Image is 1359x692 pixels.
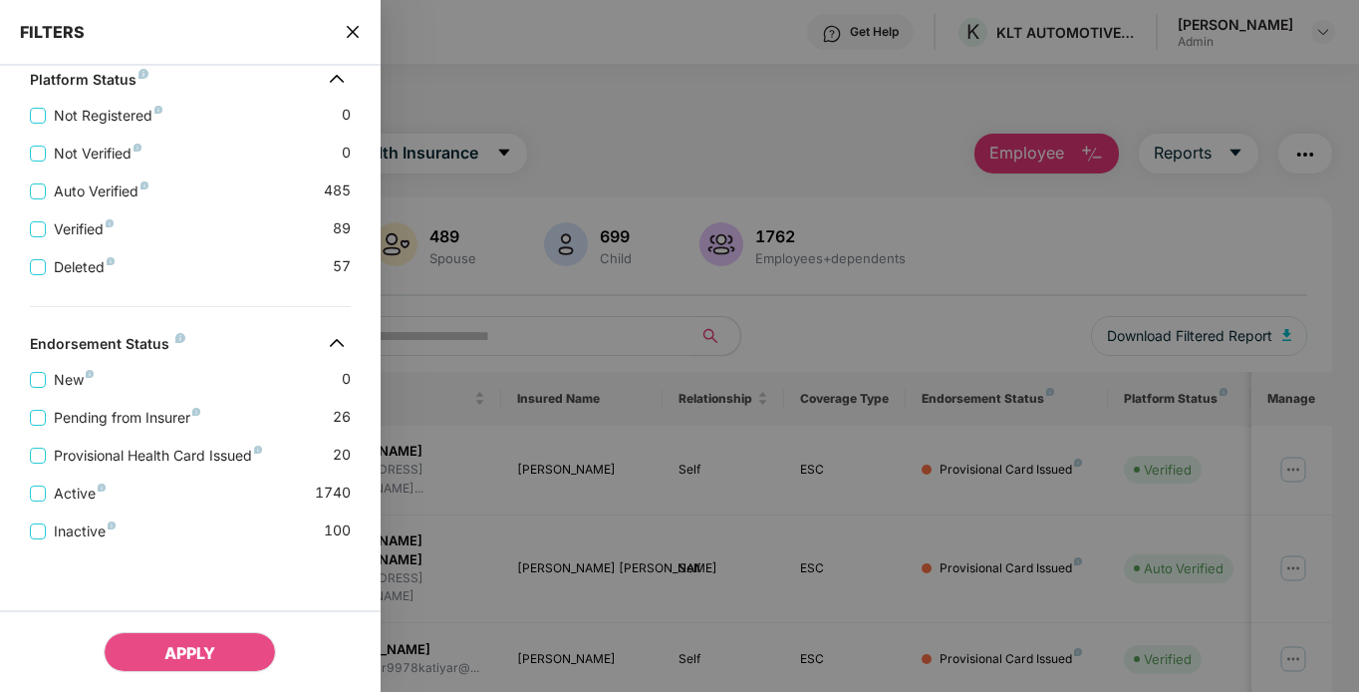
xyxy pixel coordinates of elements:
span: 26 [333,406,351,429]
span: Auto Verified [46,180,156,202]
img: svg+xml;base64,PHN2ZyB4bWxucz0iaHR0cDovL3d3dy53My5vcmcvMjAwMC9zdmciIHdpZHRoPSIzMiIgaGVpZ2h0PSIzMi... [321,63,353,95]
span: Active [46,483,114,505]
span: close [345,22,361,42]
img: svg+xml;base64,PHN2ZyB4bWxucz0iaHR0cDovL3d3dy53My5vcmcvMjAwMC9zdmciIHdpZHRoPSI4IiBoZWlnaHQ9IjgiIH... [192,408,200,416]
img: svg+xml;base64,PHN2ZyB4bWxucz0iaHR0cDovL3d3dy53My5vcmcvMjAwMC9zdmciIHdpZHRoPSIzMiIgaGVpZ2h0PSIzMi... [321,327,353,359]
img: svg+xml;base64,PHN2ZyB4bWxucz0iaHR0cDovL3d3dy53My5vcmcvMjAwMC9zdmciIHdpZHRoPSI4IiBoZWlnaHQ9IjgiIH... [154,106,162,114]
span: 1740 [315,482,351,505]
button: APPLY [104,632,276,672]
span: FILTERS [20,22,85,42]
span: Not Registered [46,105,170,127]
img: svg+xml;base64,PHN2ZyB4bWxucz0iaHR0cDovL3d3dy53My5vcmcvMjAwMC9zdmciIHdpZHRoPSI4IiBoZWlnaHQ9IjgiIH... [107,257,115,265]
img: svg+xml;base64,PHN2ZyB4bWxucz0iaHR0cDovL3d3dy53My5vcmcvMjAwMC9zdmciIHdpZHRoPSI4IiBoZWlnaHQ9IjgiIH... [254,446,262,454]
span: APPLY [164,643,215,663]
span: Provisional Health Card Issued [46,445,270,467]
img: svg+xml;base64,PHN2ZyB4bWxucz0iaHR0cDovL3d3dy53My5vcmcvMjAwMC9zdmciIHdpZHRoPSI4IiBoZWlnaHQ9IjgiIH... [175,333,185,343]
span: Verified [46,218,122,240]
span: 89 [333,217,351,240]
img: svg+xml;base64,PHN2ZyB4bWxucz0iaHR0cDovL3d3dy53My5vcmcvMjAwMC9zdmciIHdpZHRoPSI4IiBoZWlnaHQ9IjgiIH... [134,144,141,152]
img: svg+xml;base64,PHN2ZyB4bWxucz0iaHR0cDovL3d3dy53My5vcmcvMjAwMC9zdmciIHdpZHRoPSI4IiBoZWlnaHQ9IjgiIH... [108,521,116,529]
span: 485 [324,179,351,202]
span: 0 [342,368,351,391]
span: Deleted [46,256,123,278]
img: svg+xml;base64,PHN2ZyB4bWxucz0iaHR0cDovL3d3dy53My5vcmcvMjAwMC9zdmciIHdpZHRoPSI4IiBoZWlnaHQ9IjgiIH... [140,181,148,189]
div: Platform Status [30,71,148,95]
img: svg+xml;base64,PHN2ZyB4bWxucz0iaHR0cDovL3d3dy53My5vcmcvMjAwMC9zdmciIHdpZHRoPSI4IiBoZWlnaHQ9IjgiIH... [98,484,106,492]
span: Pending from Insurer [46,407,208,429]
span: 0 [342,104,351,127]
span: Inactive [46,520,124,542]
span: 100 [324,519,351,542]
span: 57 [333,255,351,278]
div: Endorsement Status [30,335,185,359]
span: 20 [333,444,351,467]
span: New [46,369,102,391]
img: svg+xml;base64,PHN2ZyB4bWxucz0iaHR0cDovL3d3dy53My5vcmcvMjAwMC9zdmciIHdpZHRoPSI4IiBoZWlnaHQ9IjgiIH... [138,69,148,79]
img: svg+xml;base64,PHN2ZyB4bWxucz0iaHR0cDovL3d3dy53My5vcmcvMjAwMC9zdmciIHdpZHRoPSI4IiBoZWlnaHQ9IjgiIH... [106,219,114,227]
img: svg+xml;base64,PHN2ZyB4bWxucz0iaHR0cDovL3d3dy53My5vcmcvMjAwMC9zdmciIHdpZHRoPSI4IiBoZWlnaHQ9IjgiIH... [86,370,94,378]
span: Not Verified [46,143,149,165]
span: 0 [342,142,351,165]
